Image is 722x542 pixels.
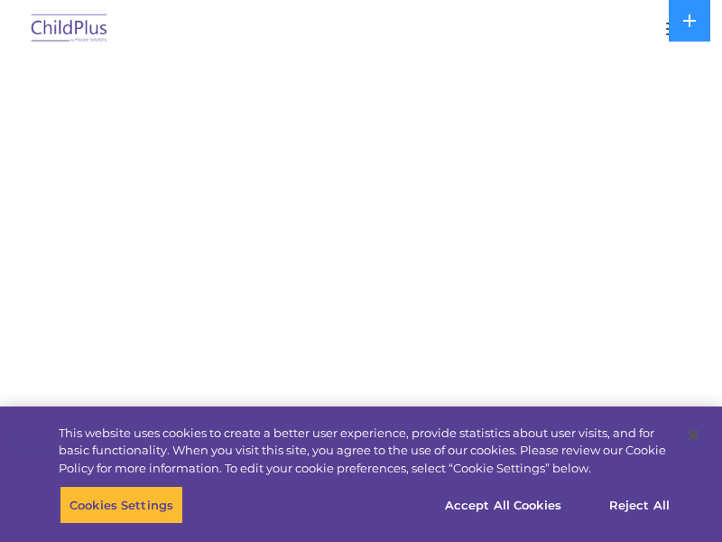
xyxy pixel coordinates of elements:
[60,486,183,524] button: Cookies Settings
[583,486,696,524] button: Reject All
[27,8,112,51] img: ChildPlus by Procare Solutions
[673,416,713,455] button: Close
[59,425,671,478] div: This website uses cookies to create a better user experience, provide statistics about user visit...
[435,486,571,524] button: Accept All Cookies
